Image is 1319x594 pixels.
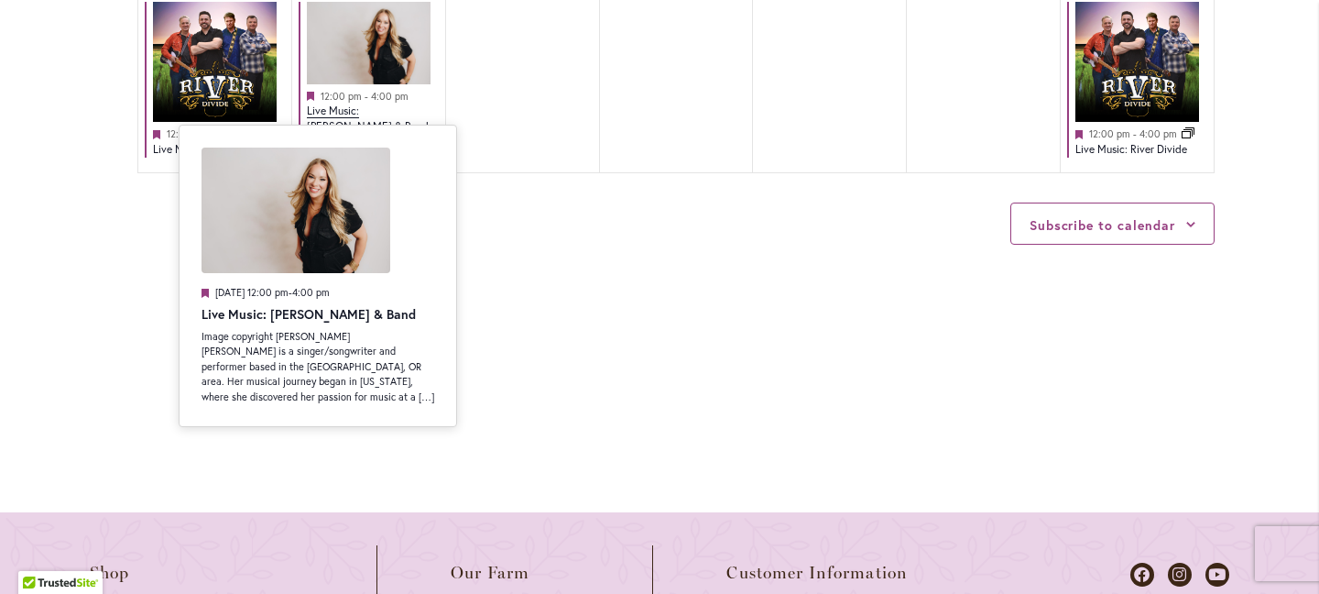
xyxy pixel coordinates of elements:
[1075,130,1083,139] em: Featured
[1205,563,1229,587] a: Dahlias on Youtube
[307,92,314,101] em: Featured
[215,286,330,299] time: -
[307,2,431,84] img: Live Music: Tiffany Bird
[371,90,409,103] time: 4:00 pm
[1139,128,1177,141] time: 4:00 pm
[202,329,434,405] p: Image copyright [PERSON_NAME] [PERSON_NAME] is a singer/songwriter and performer based in the [GE...
[726,564,908,582] span: Customer Information
[307,104,429,134] a: Live Music: [PERSON_NAME] & Band
[202,305,416,324] a: Live Music: [PERSON_NAME] & Band
[153,130,160,139] em: Featured
[202,289,209,298] em: Featured
[1130,563,1154,587] a: Dahlias on Facebook
[321,90,362,103] time: 12:00 pm
[365,90,368,103] span: -
[1030,216,1175,234] button: Subscribe to calendar
[1133,128,1137,141] span: -
[1075,142,1187,157] a: Live Music: River Divide
[202,148,390,273] img: Live Music: Tiffany Bird
[451,564,529,582] span: Our Farm
[1075,2,1199,123] img: Live Music: River Divide
[215,286,289,299] span: [DATE] 12:00 pm
[90,564,130,582] span: Shop
[1089,128,1130,141] time: 12:00 pm
[153,142,265,157] a: Live Music: River Divide
[1168,563,1192,587] a: Dahlias on Instagram
[292,286,330,299] span: 4:00 pm
[14,529,65,580] iframe: Launch Accessibility Center
[153,2,277,123] img: Live Music: River Divide
[167,128,208,141] time: 12:00 pm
